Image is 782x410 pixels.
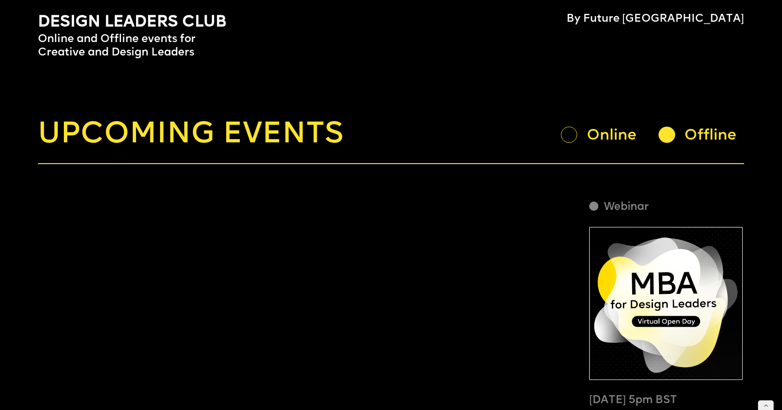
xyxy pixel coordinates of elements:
div: [DATE] 5pm BST [589,396,677,404]
h4: By Future [GEOGRAPHIC_DATA] [566,12,744,25]
p: Online and Offline events for Creative and Design Leaders [38,33,234,59]
div: Webinar [604,202,649,211]
h1: Design Leaders Club [38,12,234,33]
div: Offline [684,126,744,146]
div: Online [587,126,647,146]
h2: Upcoming events [38,117,344,153]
